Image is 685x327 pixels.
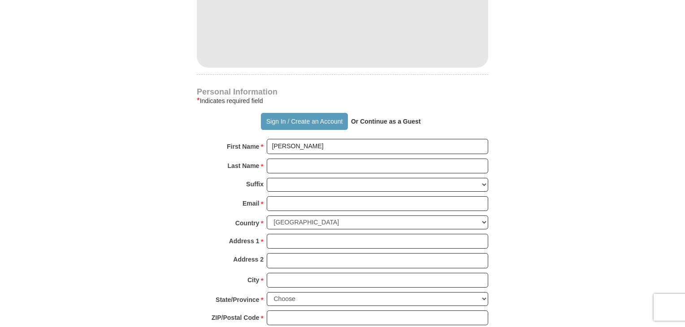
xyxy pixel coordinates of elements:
strong: State/Province [216,293,259,306]
strong: Suffix [246,178,264,190]
strong: ZIP/Postal Code [212,311,260,324]
strong: Last Name [228,159,260,172]
strong: Or Continue as a Guest [351,118,421,125]
h4: Personal Information [197,88,488,95]
div: Indicates required field [197,95,488,106]
button: Sign In / Create an Account [261,113,347,130]
strong: Address 1 [229,235,260,247]
strong: First Name [227,140,259,153]
strong: City [247,274,259,286]
strong: Address 2 [233,253,264,266]
strong: Email [243,197,259,210]
strong: Country [235,217,260,229]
